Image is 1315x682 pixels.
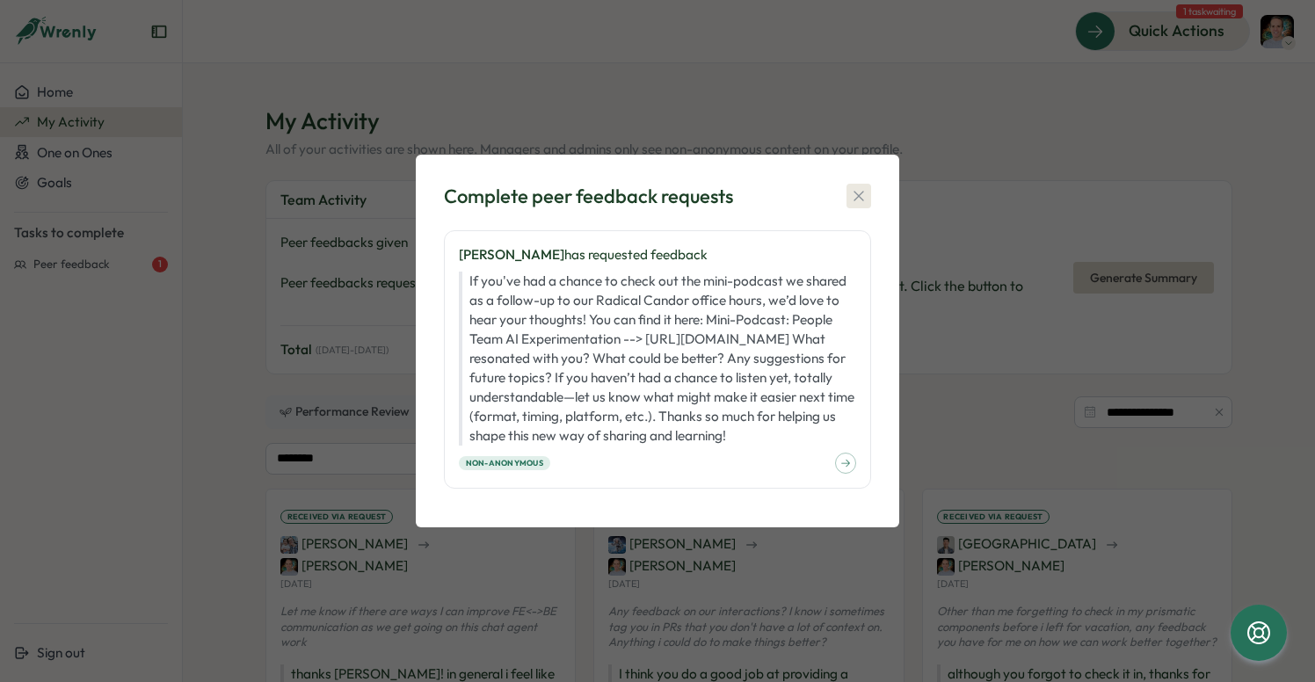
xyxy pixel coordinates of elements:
[459,245,856,265] p: has requested feedback
[459,272,856,446] p: If you've had a chance to check out the mini-podcast we shared as a follow-up to our Radical Cand...
[459,246,564,263] span: [PERSON_NAME]
[444,230,871,489] a: [PERSON_NAME]has requested feedback If you've had a chance to check out the mini-podcast we share...
[444,183,733,210] div: Complete peer feedback requests
[466,457,543,469] span: Non-anonymous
